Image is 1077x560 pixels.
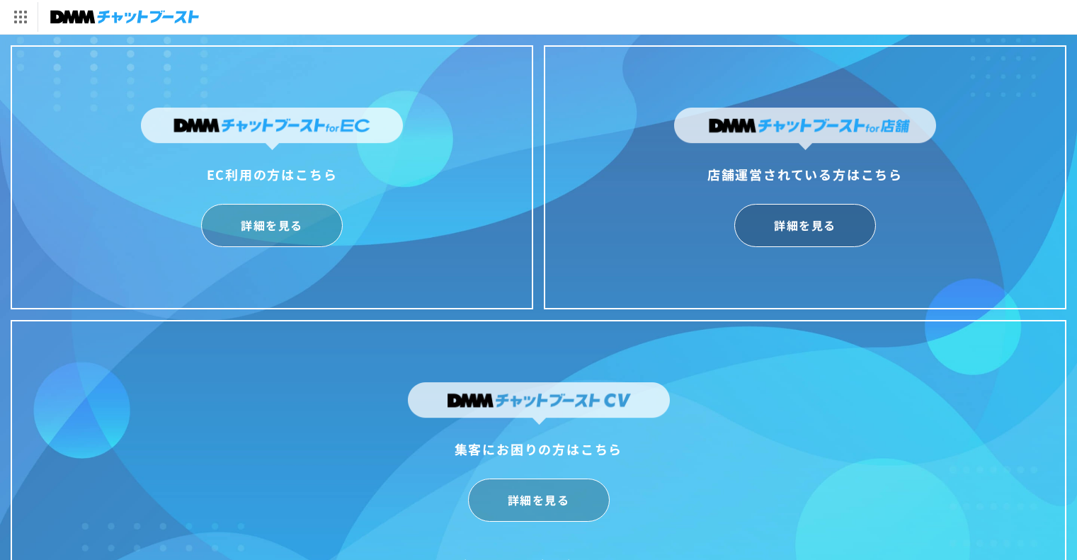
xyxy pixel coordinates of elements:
a: 詳細を見る [734,204,876,247]
img: DMMチャットブーストfor店舗 [674,108,936,150]
img: DMMチャットブーストCV [408,382,670,425]
img: DMMチャットブーストforEC [141,108,403,150]
a: 詳細を見る [468,479,610,522]
div: EC利用の方はこちら [141,163,403,185]
img: チャットブースト [50,7,199,27]
img: サービス [2,2,38,32]
div: 集客にお困りの方はこちら [408,438,670,460]
div: 店舗運営されている方はこちら [674,163,936,185]
a: 詳細を見る [201,204,343,247]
